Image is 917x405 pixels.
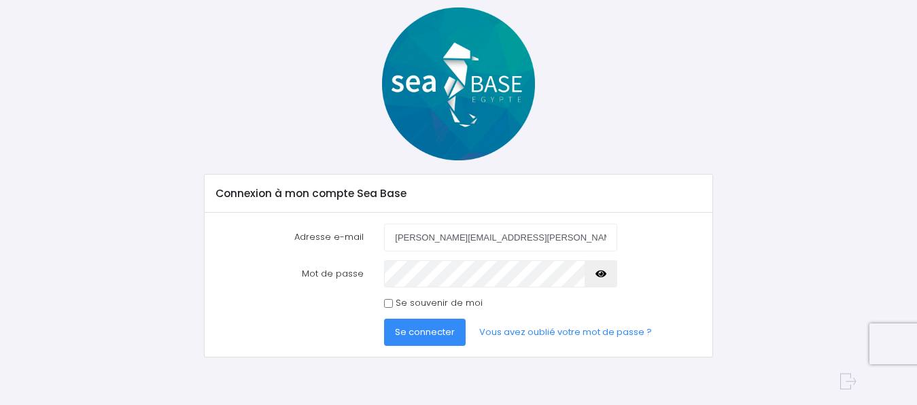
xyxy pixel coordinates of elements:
div: Connexion à mon compte Sea Base [205,175,712,213]
label: Se souvenir de moi [396,296,483,310]
button: Se connecter [384,319,466,346]
a: Vous avez oublié votre mot de passe ? [468,319,663,346]
label: Adresse e-mail [205,224,374,251]
span: Se connecter [395,325,455,338]
label: Mot de passe [205,260,374,287]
